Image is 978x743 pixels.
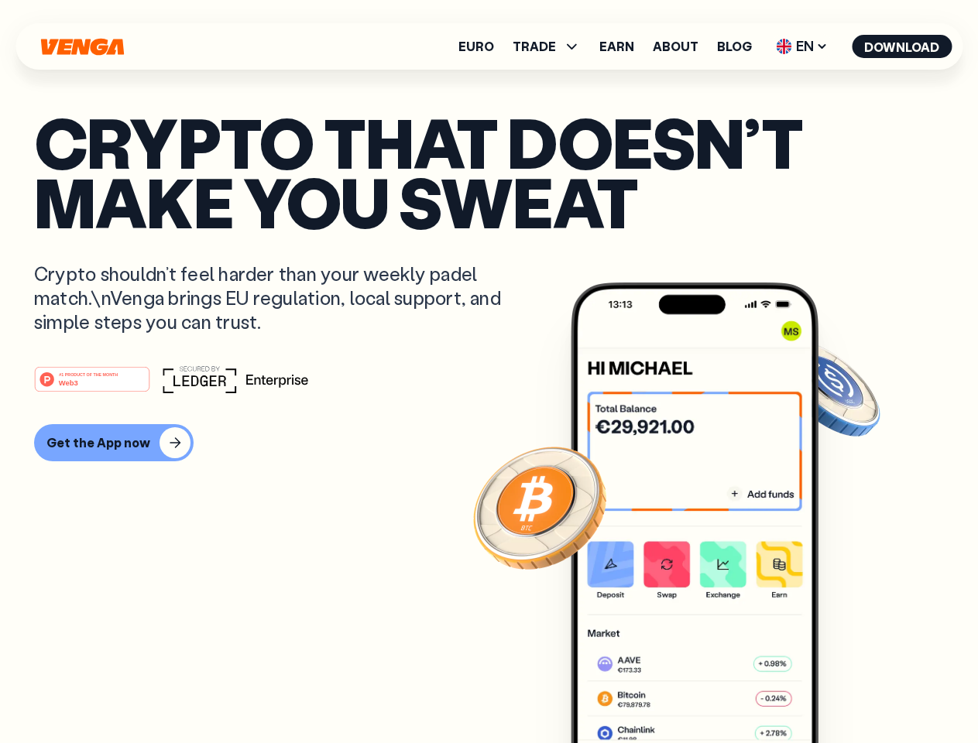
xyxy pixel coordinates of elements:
a: Blog [717,40,752,53]
button: Get the App now [34,424,194,461]
button: Download [852,35,952,58]
a: Earn [599,40,634,53]
p: Crypto shouldn’t feel harder than your weekly padel match.\nVenga brings EU regulation, local sup... [34,262,523,334]
a: #1 PRODUCT OF THE MONTHWeb3 [34,375,150,395]
a: Euro [458,40,494,53]
span: TRADE [513,37,581,56]
img: USDC coin [772,333,884,444]
span: TRADE [513,40,556,53]
a: Get the App now [34,424,944,461]
p: Crypto that doesn’t make you sweat [34,112,944,231]
div: Get the App now [46,435,150,450]
svg: Home [39,38,125,56]
a: About [653,40,698,53]
img: flag-uk [776,39,791,54]
tspan: #1 PRODUCT OF THE MONTH [59,371,118,376]
img: Bitcoin [470,437,609,577]
span: EN [770,34,833,59]
tspan: Web3 [59,378,78,386]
